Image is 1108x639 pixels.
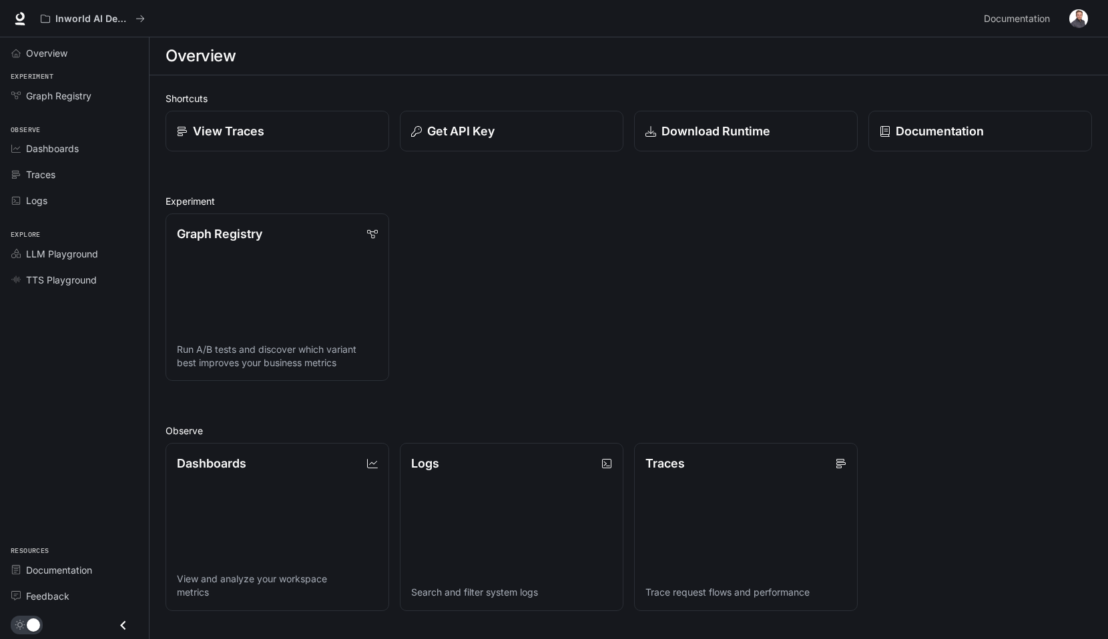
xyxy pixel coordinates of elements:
p: Download Runtime [661,122,770,140]
span: LLM Playground [26,247,98,261]
a: Traces [5,163,144,186]
a: LogsSearch and filter system logs [400,443,623,610]
h2: Experiment [166,194,1092,208]
button: User avatar [1065,5,1092,32]
a: Feedback [5,584,144,608]
span: Dashboards [26,141,79,155]
p: Documentation [896,122,984,140]
a: Logs [5,189,144,212]
p: Dashboards [177,454,246,472]
a: View Traces [166,111,389,151]
a: TTS Playground [5,268,144,291]
button: Get API Key [400,111,623,151]
button: Close drawer [108,612,138,639]
a: Download Runtime [634,111,858,151]
h1: Overview [166,43,236,69]
span: Traces [26,167,55,181]
p: Inworld AI Demos [55,13,130,25]
a: Documentation [5,558,144,582]
a: Documentation [979,5,1060,32]
span: Documentation [26,563,92,577]
p: Graph Registry [177,225,262,243]
a: TracesTrace request flows and performance [634,443,858,610]
a: Documentation [868,111,1092,151]
a: Graph RegistryRun A/B tests and discover which variant best improves your business metrics [166,213,389,381]
a: Overview [5,41,144,65]
span: Logs [26,193,47,207]
p: Run A/B tests and discover which variant best improves your business metrics [177,343,378,370]
a: Dashboards [5,137,144,160]
button: All workspaces [35,5,151,32]
p: Get API Key [427,122,495,140]
a: DashboardsView and analyze your workspace metrics [166,443,389,610]
a: LLM Playground [5,242,144,265]
p: View and analyze your workspace metrics [177,572,378,599]
span: Graph Registry [26,89,91,103]
a: Graph Registry [5,84,144,107]
span: Feedback [26,589,69,603]
p: Logs [411,454,439,472]
img: User avatar [1069,9,1088,28]
span: Overview [26,46,67,60]
p: Search and filter system logs [411,586,612,599]
p: View Traces [193,122,264,140]
span: Dark mode toggle [27,617,40,632]
h2: Shortcuts [166,91,1092,105]
span: Documentation [984,11,1050,27]
span: TTS Playground [26,273,97,287]
p: Trace request flows and performance [645,586,846,599]
p: Traces [645,454,685,472]
h2: Observe [166,424,1092,438]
